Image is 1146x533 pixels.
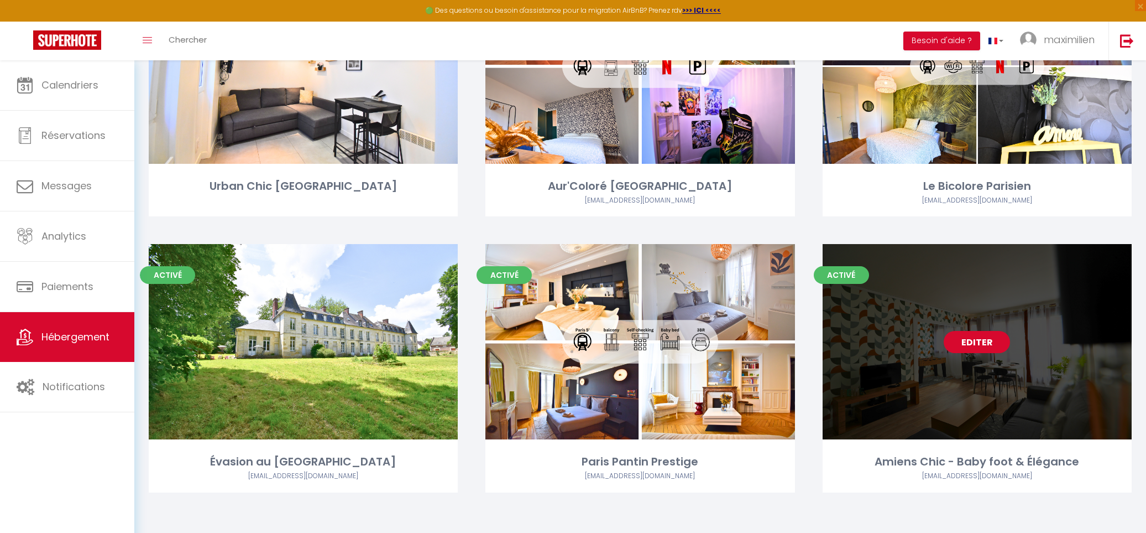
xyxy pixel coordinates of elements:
[814,266,869,284] span: Activé
[149,178,458,195] div: Urban Chic [GEOGRAPHIC_DATA]
[682,6,721,15] a: >>> ICI <<<<
[823,453,1132,470] div: Amiens Chic - Baby foot & Élégance
[33,30,101,50] img: Super Booking
[41,128,106,142] span: Réservations
[903,32,980,50] button: Besoin d'aide ?
[1120,34,1134,48] img: logout
[43,380,105,394] span: Notifications
[944,331,1010,353] a: Editer
[169,34,207,45] span: Chercher
[485,178,794,195] div: Aur'Coloré [GEOGRAPHIC_DATA]
[140,266,195,284] span: Activé
[823,178,1132,195] div: Le Bicolore Parisien
[41,330,109,344] span: Hébergement
[160,22,215,60] a: Chercher
[41,179,92,193] span: Messages
[41,78,98,92] span: Calendriers
[823,471,1132,482] div: Airbnb
[485,471,794,482] div: Airbnb
[1012,22,1108,60] a: ... maximilien
[1044,33,1095,46] span: maximilien
[41,280,93,293] span: Paiements
[485,453,794,470] div: Paris Pantin Prestige
[485,195,794,206] div: Airbnb
[41,229,86,243] span: Analytics
[149,453,458,470] div: Évasion au [GEOGRAPHIC_DATA]
[149,471,458,482] div: Airbnb
[477,266,532,284] span: Activé
[823,195,1132,206] div: Airbnb
[1020,32,1037,48] img: ...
